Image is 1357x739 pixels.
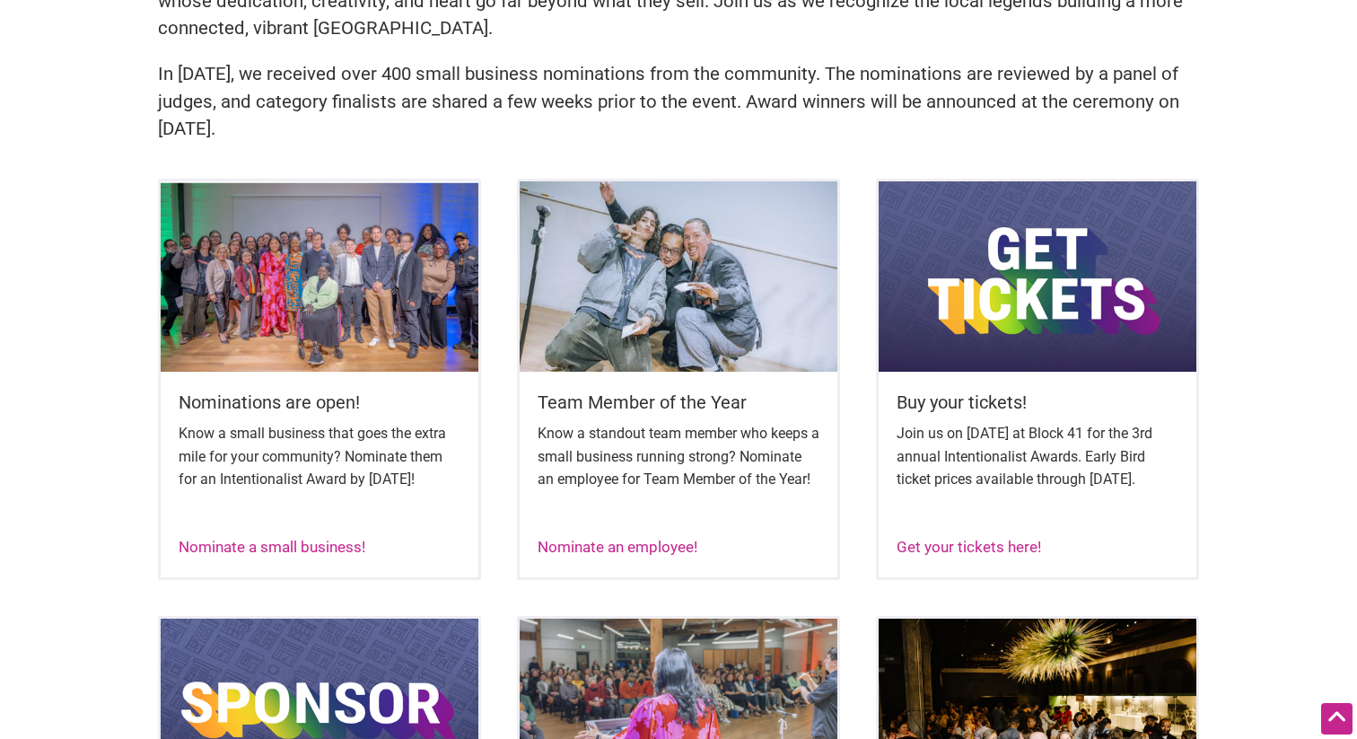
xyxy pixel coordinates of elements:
[897,422,1178,491] p: Join us on [DATE] at Block 41 for the 3rd annual Intentionalist Awards. Early Bird ticket prices ...
[1321,703,1353,735] div: Scroll Back to Top
[179,422,460,491] p: Know a small business that goes the extra mile for your community? Nominate them for an Intention...
[897,390,1178,415] h5: Buy your tickets!
[538,538,697,556] a: Nominate an employee!
[179,390,460,415] h5: Nominations are open!
[897,538,1041,556] a: Get your tickets here!
[538,390,819,415] h5: Team Member of the Year
[538,422,819,491] p: Know a standout team member who keeps a small business running strong? Nominate an employee for T...
[179,538,365,556] a: Nominate a small business!
[158,60,1199,143] p: In [DATE], we received over 400 small business nominations from the community. The nominations ar...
